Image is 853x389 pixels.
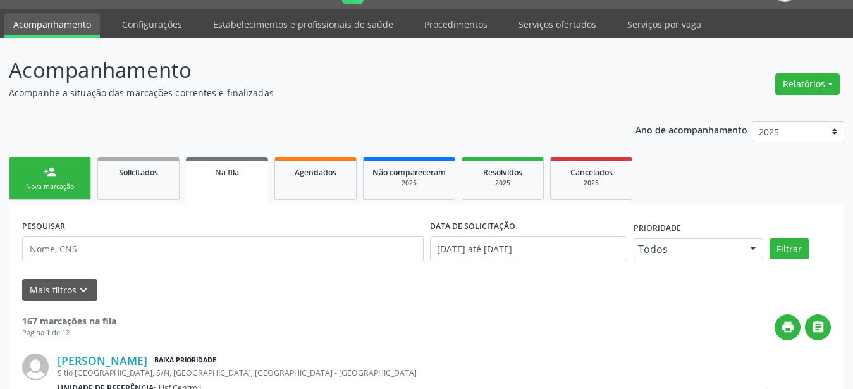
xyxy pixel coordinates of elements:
[22,236,424,261] input: Nome, CNS
[415,13,496,35] a: Procedimentos
[215,167,239,178] span: Na fila
[204,13,402,35] a: Estabelecimentos e profissionais de saúde
[22,279,97,301] button: Mais filtroskeyboard_arrow_down
[77,283,90,297] i: keyboard_arrow_down
[811,320,825,334] i: 
[510,13,605,35] a: Serviços ofertados
[372,167,446,178] span: Não compareceram
[805,314,831,340] button: 
[483,167,522,178] span: Resolvidos
[430,216,515,236] label: DATA DE SOLICITAÇÃO
[635,121,747,137] p: Ano de acompanhamento
[295,167,336,178] span: Agendados
[22,328,116,338] div: Página 1 de 12
[570,167,613,178] span: Cancelados
[18,182,82,192] div: Nova marcação
[775,73,840,95] button: Relatórios
[58,367,641,378] div: Sitio [GEOGRAPHIC_DATA], S/N, [GEOGRAPHIC_DATA], [GEOGRAPHIC_DATA] - [GEOGRAPHIC_DATA]
[638,243,737,256] span: Todos
[372,178,446,188] div: 2025
[770,238,809,260] button: Filtrar
[781,320,795,334] i: print
[22,315,116,327] strong: 167 marcações na fila
[560,178,623,188] div: 2025
[634,219,681,238] label: Prioridade
[152,354,219,367] span: Baixa Prioridade
[430,236,627,261] input: Selecione um intervalo
[618,13,710,35] a: Serviços por vaga
[471,178,534,188] div: 2025
[775,314,801,340] button: print
[43,165,57,179] div: person_add
[22,216,65,236] label: PESQUISAR
[58,354,147,367] a: [PERSON_NAME]
[113,13,191,35] a: Configurações
[9,86,594,99] p: Acompanhe a situação das marcações correntes e finalizadas
[9,54,594,86] p: Acompanhamento
[4,13,100,38] a: Acompanhamento
[119,167,158,178] span: Solicitados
